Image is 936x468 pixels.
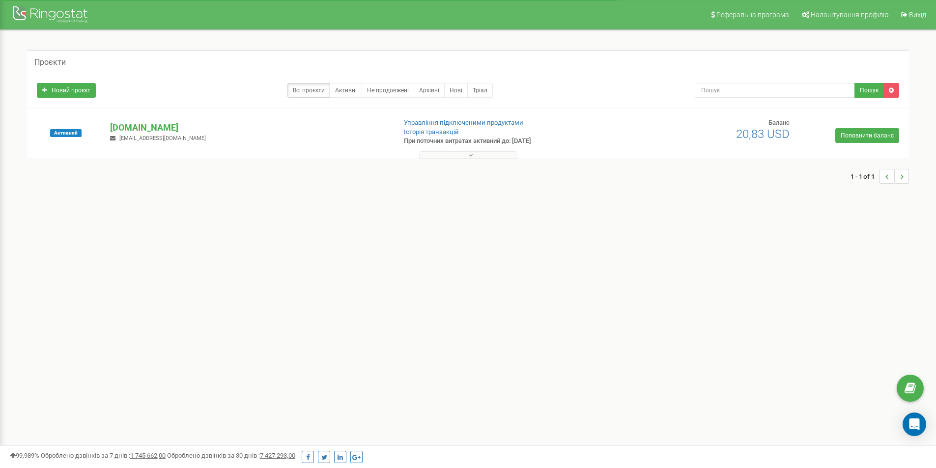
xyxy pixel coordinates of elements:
p: При поточних витратах активний до: [DATE] [404,137,608,146]
span: Оброблено дзвінків за 7 днів : [41,452,166,459]
a: Активні [330,83,362,98]
span: Оброблено дзвінків за 30 днів : [167,452,295,459]
u: 1 745 662,00 [130,452,166,459]
a: Архівні [414,83,445,98]
a: Нові [444,83,468,98]
a: Поповнити баланс [835,128,899,143]
h5: Проєкти [34,58,66,67]
p: [DOMAIN_NAME] [110,121,388,134]
span: [EMAIL_ADDRESS][DOMAIN_NAME] [119,135,206,141]
span: Вихід [909,11,926,19]
u: 7 427 293,00 [260,452,295,459]
span: Баланс [768,119,790,126]
span: Активний [50,129,82,137]
a: Історія транзакцій [404,128,459,136]
nav: ... [851,159,909,193]
span: 99,989% [10,452,39,459]
button: Пошук [854,83,884,98]
div: Open Intercom Messenger [903,413,926,436]
span: Налаштування профілю [811,11,888,19]
span: 1 - 1 of 1 [851,169,879,184]
a: Управління підключеними продуктами [404,119,523,126]
input: Пошук [695,83,855,98]
span: 20,83 USD [736,127,790,141]
a: Не продовжені [362,83,414,98]
a: Новий проєкт [37,83,96,98]
span: Реферальна програма [716,11,789,19]
a: Всі проєкти [287,83,330,98]
a: Тріал [467,83,493,98]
